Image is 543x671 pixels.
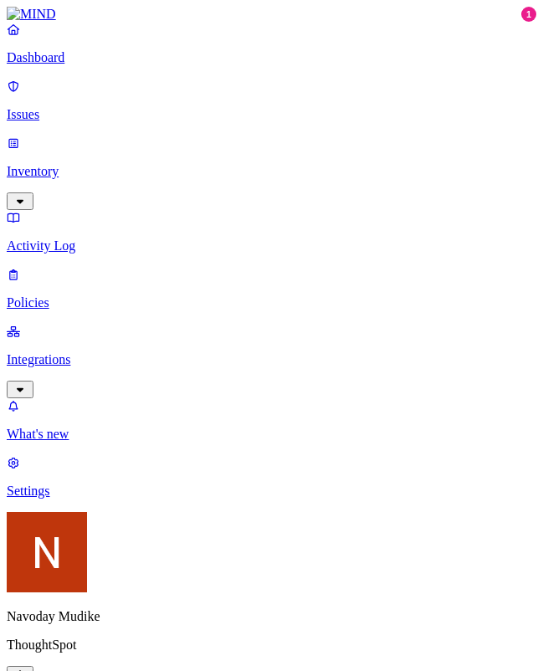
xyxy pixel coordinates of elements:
p: Issues [7,107,536,122]
p: Activity Log [7,238,536,254]
a: Inventory [7,136,536,207]
div: 1 [521,7,536,22]
a: Dashboard [7,22,536,65]
a: Integrations [7,324,536,396]
p: Dashboard [7,50,536,65]
p: What's new [7,427,536,442]
img: Navoday Mudike [7,512,87,592]
a: Settings [7,455,536,499]
p: Navoday Mudike [7,609,536,624]
p: ThoughtSpot [7,638,536,653]
a: Activity Log [7,210,536,254]
p: Integrations [7,352,536,367]
a: Policies [7,267,536,310]
a: What's new [7,398,536,442]
p: Policies [7,295,536,310]
a: MIND [7,7,536,22]
p: Inventory [7,164,536,179]
a: Issues [7,79,536,122]
img: MIND [7,7,56,22]
p: Settings [7,484,536,499]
